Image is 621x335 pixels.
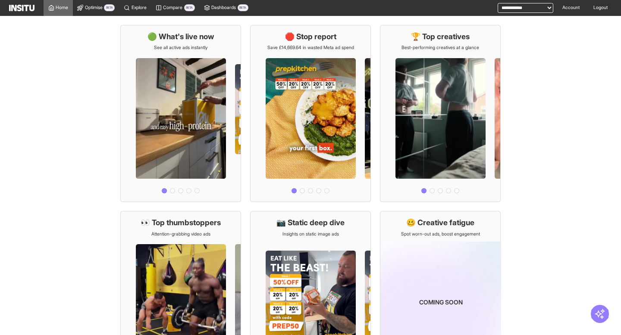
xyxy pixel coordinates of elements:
span: Compare [163,5,182,11]
h1: 🏆 Top creatives [411,31,470,42]
span: BETA [184,4,195,11]
img: Logo [9,5,34,12]
h1: 👀 Top thumbstoppers [141,217,221,228]
span: BETA [104,4,115,11]
h1: 🟢 What's live now [147,31,214,42]
p: See all active ads instantly [154,45,207,51]
span: Explore [132,5,147,11]
p: Best-performing creatives at a glance [401,45,479,51]
h1: 📷 Static deep dive [276,217,345,228]
span: Optimise [85,5,103,11]
span: Dashboards [211,5,236,11]
p: Insights on static image ads [282,231,339,237]
a: 🟢 What's live nowSee all active ads instantly [120,25,241,202]
span: BETA [238,4,248,11]
span: Home [56,5,68,11]
h1: 🛑 Stop report [285,31,336,42]
p: Save £14,669.64 in wasted Meta ad spend [267,45,354,51]
a: 🏆 Top creativesBest-performing creatives at a glance [380,25,501,202]
p: Attention-grabbing video ads [151,231,210,237]
a: 🛑 Stop reportSave £14,669.64 in wasted Meta ad spend [250,25,371,202]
